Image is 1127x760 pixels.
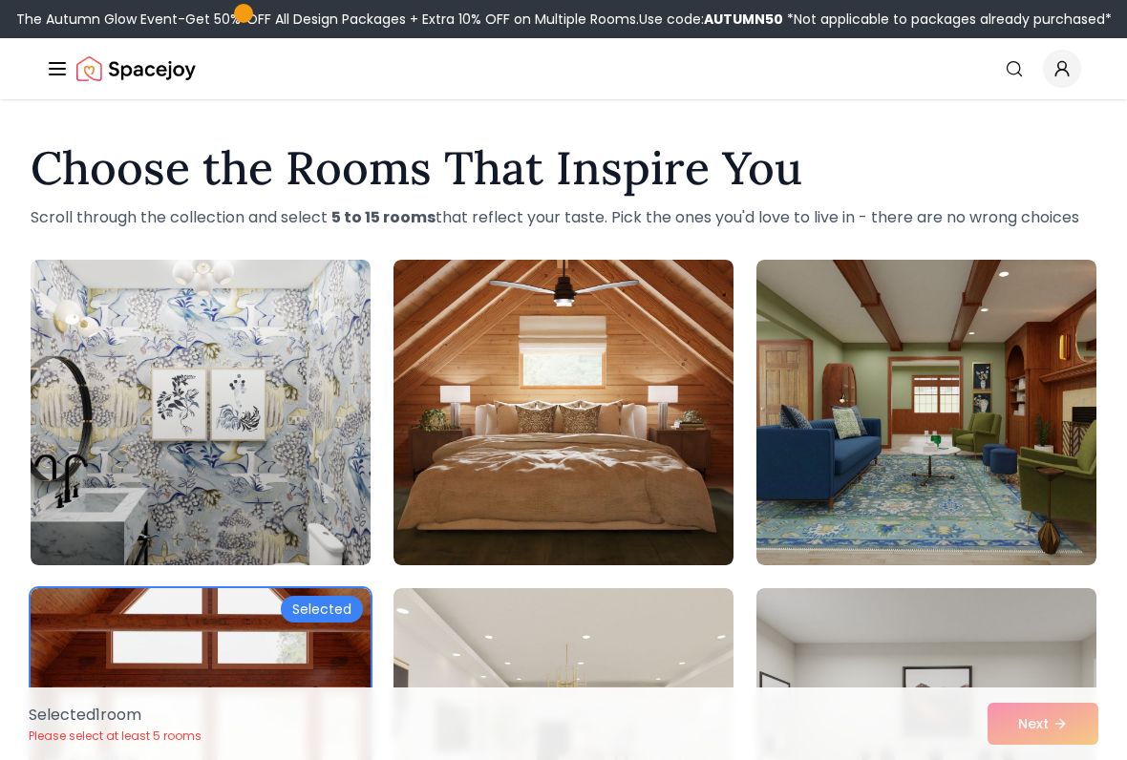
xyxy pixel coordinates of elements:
[783,10,1112,29] span: *Not applicable to packages already purchased*
[29,704,202,727] p: Selected 1 room
[331,206,436,228] strong: 5 to 15 rooms
[46,38,1081,99] nav: Global
[393,260,734,565] img: Room room-2
[281,596,363,623] div: Selected
[16,10,1112,29] div: The Autumn Glow Event-Get 50% OFF All Design Packages + Extra 10% OFF on Multiple Rooms.
[639,10,783,29] span: Use code:
[31,260,371,565] img: Room room-1
[31,206,1096,229] p: Scroll through the collection and select that reflect your taste. Pick the ones you'd love to liv...
[704,10,783,29] b: AUTUMN50
[29,728,202,744] p: Please select at least 5 rooms
[76,50,196,88] img: Spacejoy Logo
[76,50,196,88] a: Spacejoy
[31,145,1096,191] h1: Choose the Rooms That Inspire You
[756,260,1096,565] img: Room room-3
